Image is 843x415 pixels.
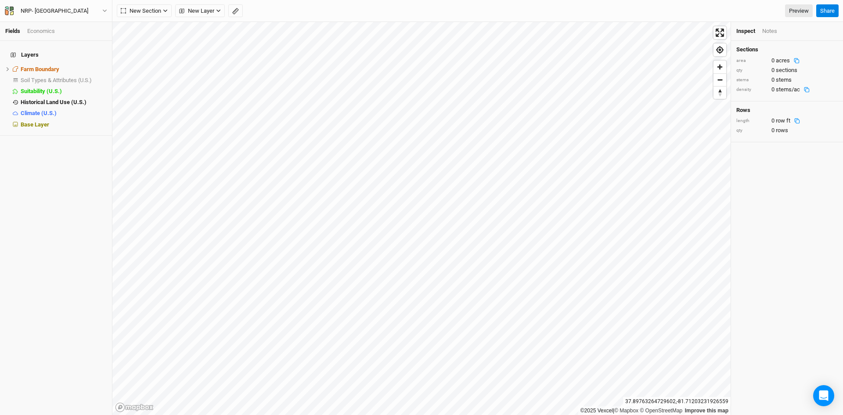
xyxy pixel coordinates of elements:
[623,397,731,406] div: 37.89763264729602 , -81.71203231926559
[21,77,107,84] div: Soil Types & Attributes (U.S.)
[713,73,726,86] button: Zoom out
[21,99,107,106] div: Historical Land Use (U.S.)
[736,66,838,74] div: 0
[179,7,214,15] span: New Layer
[21,110,57,116] span: Climate (U.S.)
[580,408,613,414] a: ©2025 Vexcel
[776,66,797,74] span: sections
[776,57,790,64] span: acres
[736,67,767,74] div: qty
[121,7,161,15] span: New Section
[713,43,726,56] button: Find my location
[713,74,726,86] span: Zoom out
[813,385,834,406] div: Open Intercom Messenger
[790,118,804,124] button: Copy
[736,46,838,53] h4: Sections
[800,87,814,93] button: Copy
[736,87,767,93] div: density
[21,99,86,105] span: Historical Land Use (U.S.)
[713,87,726,99] span: Reset bearing to north
[4,6,108,16] button: NRP- [GEOGRAPHIC_DATA]
[790,58,803,64] button: Copy
[713,86,726,99] button: Reset bearing to north
[21,66,59,72] span: Farm Boundary
[776,126,788,134] span: rows
[771,117,804,125] div: 0
[27,27,55,35] div: Economics
[614,408,638,414] a: Mapbox
[713,61,726,73] button: Zoom in
[785,4,813,18] a: Preview
[5,28,20,34] a: Fields
[175,4,225,18] button: New Layer
[5,46,107,64] h4: Layers
[580,406,728,415] div: |
[21,121,49,128] span: Base Layer
[640,408,682,414] a: OpenStreetMap
[21,88,62,94] span: Suitability (U.S.)
[228,4,243,18] button: Shortcut: M
[21,7,88,15] div: NRP- [GEOGRAPHIC_DATA]
[736,27,755,35] div: Inspect
[771,86,814,94] div: 0
[736,118,767,124] div: length
[21,88,107,95] div: Suitability (U.S.)
[816,4,839,18] button: Share
[762,27,777,35] div: Notes
[776,76,792,84] span: stems
[21,7,88,15] div: NRP- Phase 2 Colony Bay
[736,127,767,134] div: qty
[21,121,107,128] div: Base Layer
[21,110,107,117] div: Climate (U.S.)
[736,107,838,114] h4: Rows
[115,402,154,412] a: Mapbox logo
[117,4,172,18] button: New Section
[21,66,107,73] div: Farm Boundary
[685,408,728,414] a: Improve this map
[112,22,731,415] canvas: Map
[776,86,800,93] span: stems/ac
[736,58,767,64] div: area
[771,57,803,65] div: 0
[736,76,838,84] div: 0
[713,26,726,39] button: Enter fullscreen
[776,117,790,124] span: row ft
[736,126,838,134] div: 0
[21,77,92,83] span: Soil Types & Attributes (U.S.)
[736,77,767,83] div: stems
